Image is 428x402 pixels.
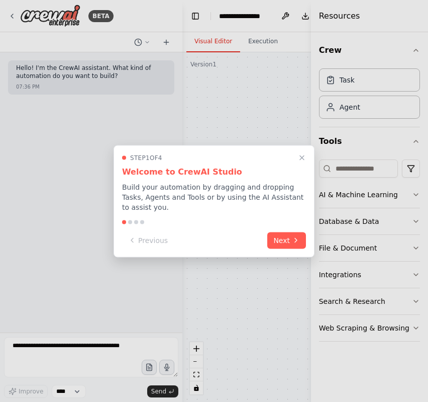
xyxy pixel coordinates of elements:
[122,166,306,178] h3: Welcome to CrewAI Studio
[122,182,306,212] p: Build your automation by dragging and dropping Tasks, Agents and Tools or by using the AI Assista...
[122,232,174,249] button: Previous
[296,151,308,164] button: Close walkthrough
[188,9,202,23] button: Hide left sidebar
[267,232,306,249] button: Next
[130,153,162,162] span: Step 1 of 4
